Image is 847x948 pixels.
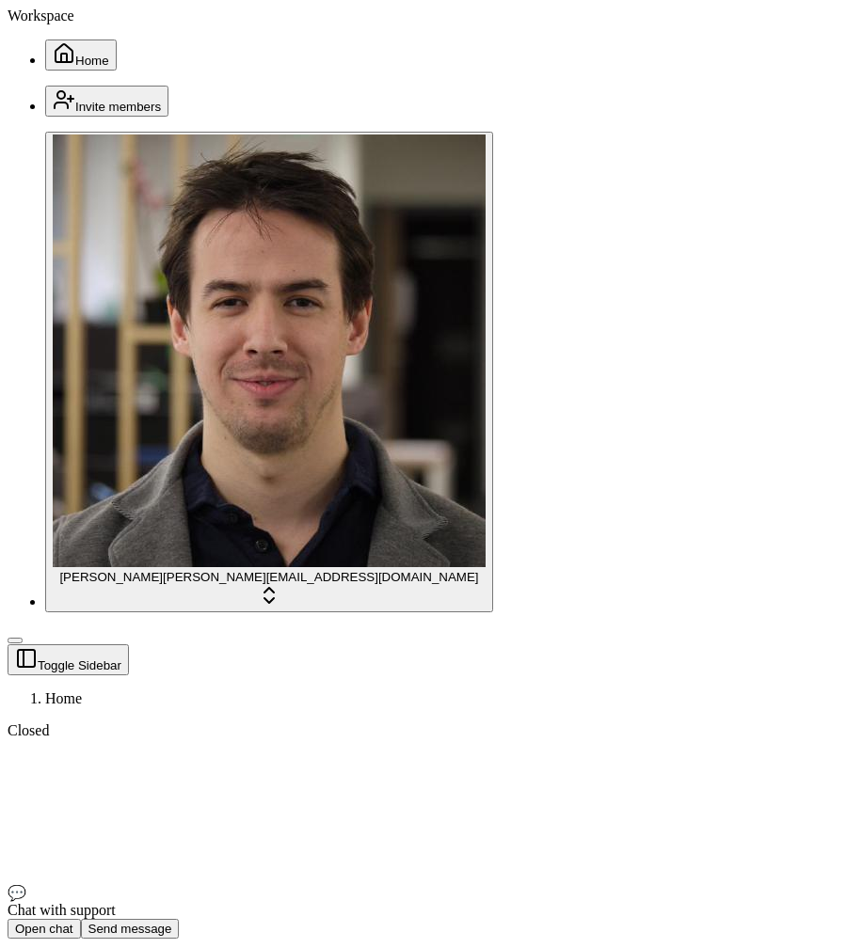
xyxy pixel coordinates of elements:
[163,570,479,584] span: [PERSON_NAME][EMAIL_ADDRESS][DOMAIN_NAME]
[8,722,49,738] span: Closed
[45,39,117,71] button: Home
[59,570,163,584] span: [PERSON_NAME]
[45,52,117,68] a: Home
[45,132,493,612] button: Jonathan Beurel[PERSON_NAME][PERSON_NAME][EMAIL_ADDRESS][DOMAIN_NAME]
[75,100,161,114] span: Invite members
[45,690,82,706] span: Home
[8,690,839,707] nav: breadcrumb
[45,98,168,114] a: Invite members
[8,638,23,643] button: Toggle Sidebar
[38,658,121,672] span: Toggle Sidebar
[8,919,81,939] button: Open chat
[8,884,839,902] div: 💬
[53,134,486,567] img: Jonathan Beurel
[45,86,168,117] button: Invite members
[8,644,129,675] button: Toggle Sidebar
[8,8,839,24] div: Workspace
[75,54,109,68] span: Home
[81,919,180,939] button: Send message
[8,902,839,919] div: Chat with support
